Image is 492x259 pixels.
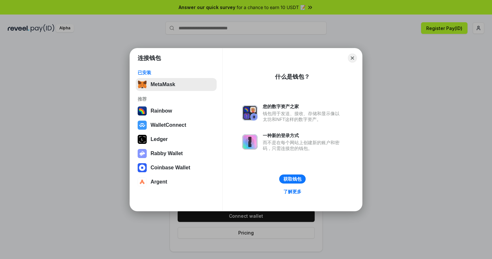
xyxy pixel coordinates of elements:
div: 了解更多 [283,189,301,194]
div: Argent [151,179,167,185]
div: Ledger [151,136,168,142]
img: svg+xml,%3Csvg%20xmlns%3D%22http%3A%2F%2Fwww.w3.org%2F2000%2Fsvg%22%20fill%3D%22none%22%20viewBox... [138,149,147,158]
button: Rainbow [136,105,217,117]
h1: 连接钱包 [138,54,161,62]
div: 而不是在每个网站上创建新的账户和密码，只需连接您的钱包。 [263,140,343,151]
button: Coinbase Wallet [136,161,217,174]
img: svg+xml,%3Csvg%20width%3D%22120%22%20height%3D%22120%22%20viewBox%3D%220%200%20120%20120%22%20fil... [138,106,147,115]
img: svg+xml,%3Csvg%20fill%3D%22none%22%20height%3D%2233%22%20viewBox%3D%220%200%2035%2033%22%20width%... [138,80,147,89]
div: 您的数字资产之家 [263,104,343,109]
a: 了解更多 [280,187,305,196]
div: 已安装 [138,70,215,75]
img: svg+xml,%3Csvg%20width%3D%2228%22%20height%3D%2228%22%20viewBox%3D%220%200%2028%2028%22%20fill%3D... [138,163,147,172]
img: svg+xml,%3Csvg%20xmlns%3D%22http%3A%2F%2Fwww.w3.org%2F2000%2Fsvg%22%20fill%3D%22none%22%20viewBox... [242,105,258,121]
div: Rabby Wallet [151,151,183,156]
button: 获取钱包 [279,174,306,184]
img: svg+xml,%3Csvg%20width%3D%2228%22%20height%3D%2228%22%20viewBox%3D%220%200%2028%2028%22%20fill%3D... [138,121,147,130]
div: Coinbase Wallet [151,165,190,171]
div: MetaMask [151,82,175,87]
button: Close [348,54,357,63]
div: WalletConnect [151,122,186,128]
button: Ledger [136,133,217,146]
div: 推荐 [138,96,215,102]
button: Argent [136,175,217,188]
button: MetaMask [136,78,217,91]
div: 一种新的登录方式 [263,133,343,138]
img: svg+xml,%3Csvg%20width%3D%2228%22%20height%3D%2228%22%20viewBox%3D%220%200%2028%2028%22%20fill%3D... [138,177,147,186]
div: 什么是钱包？ [275,73,310,81]
button: WalletConnect [136,119,217,132]
button: Rabby Wallet [136,147,217,160]
div: 获取钱包 [283,176,301,182]
img: svg+xml,%3Csvg%20xmlns%3D%22http%3A%2F%2Fwww.w3.org%2F2000%2Fsvg%22%20fill%3D%22none%22%20viewBox... [242,134,258,150]
img: svg+xml,%3Csvg%20xmlns%3D%22http%3A%2F%2Fwww.w3.org%2F2000%2Fsvg%22%20width%3D%2228%22%20height%3... [138,135,147,144]
div: 钱包用于发送、接收、存储和显示像以太坊和NFT这样的数字资产。 [263,111,343,122]
div: Rainbow [151,108,172,114]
